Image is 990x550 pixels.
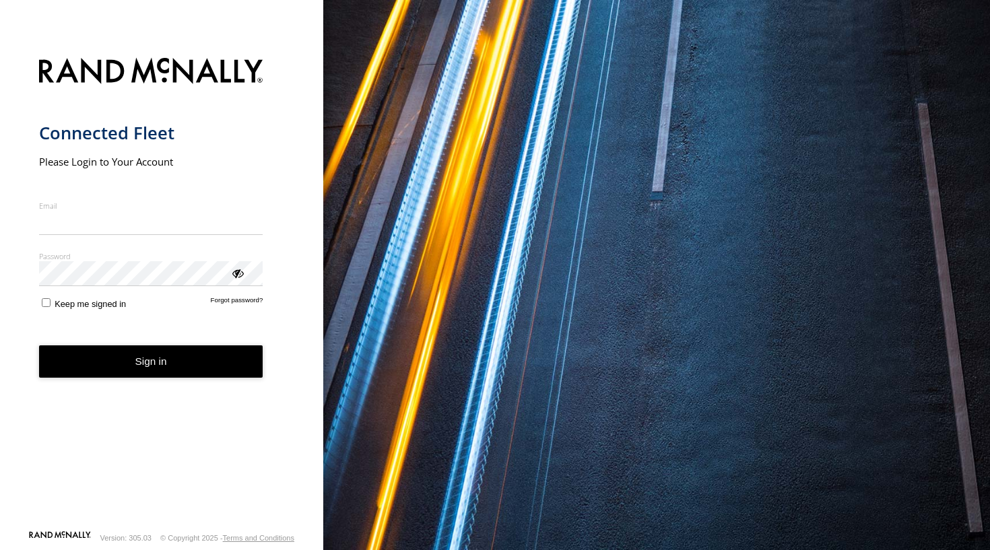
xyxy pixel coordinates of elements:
[230,266,244,279] div: ViewPassword
[39,251,263,261] label: Password
[39,201,263,211] label: Email
[223,534,294,542] a: Terms and Conditions
[160,534,294,542] div: © Copyright 2025 -
[39,55,263,90] img: Rand McNally
[39,50,285,530] form: main
[100,534,152,542] div: Version: 305.03
[211,296,263,309] a: Forgot password?
[39,155,263,168] h2: Please Login to Your Account
[39,122,263,144] h1: Connected Fleet
[55,299,126,309] span: Keep me signed in
[29,531,91,545] a: Visit our Website
[42,298,51,307] input: Keep me signed in
[39,345,263,378] button: Sign in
